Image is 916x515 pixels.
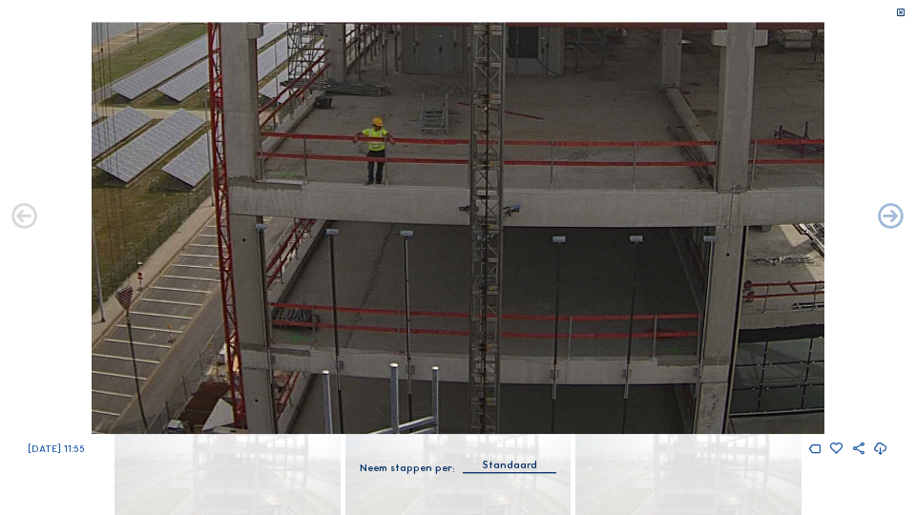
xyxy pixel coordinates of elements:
span: [DATE] 11:55 [28,443,85,455]
div: Standaard [463,457,556,472]
div: Neem stappen per: [360,463,454,474]
i: Forward [10,202,40,233]
div: Standaard [483,457,537,474]
img: Image [92,22,824,434]
i: Back [876,202,906,233]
